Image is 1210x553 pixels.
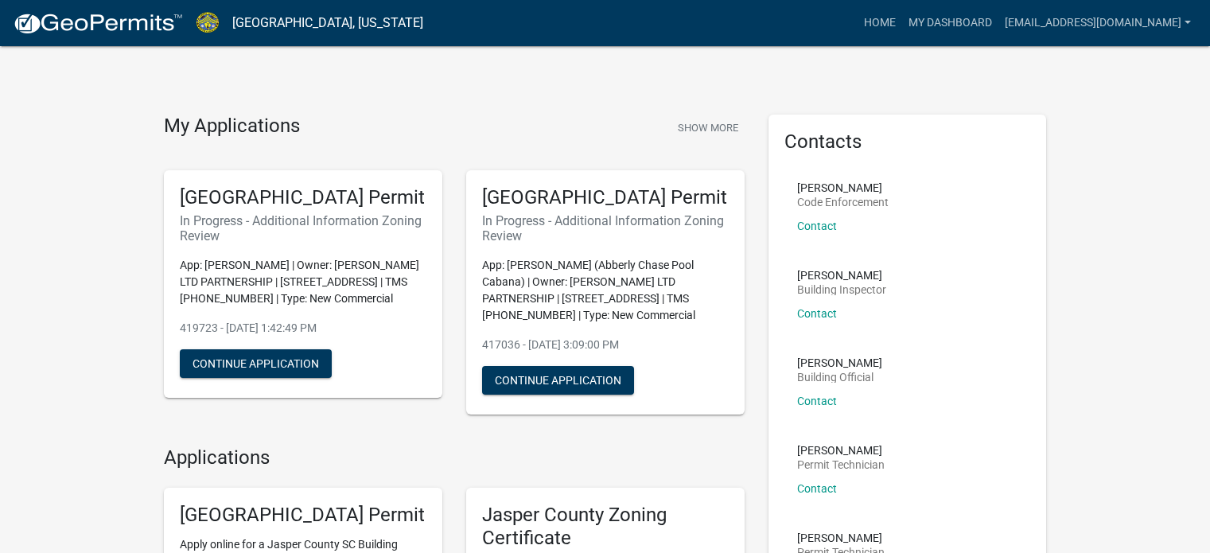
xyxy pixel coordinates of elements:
[784,130,1031,154] h5: Contacts
[180,186,426,209] h5: [GEOGRAPHIC_DATA] Permit
[180,257,426,307] p: App: [PERSON_NAME] | Owner: [PERSON_NAME] LTD PARTNERSHIP | [STREET_ADDRESS] | TMS [PHONE_NUMBER]...
[482,366,634,395] button: Continue Application
[164,115,300,138] h4: My Applications
[180,504,426,527] h5: [GEOGRAPHIC_DATA] Permit
[797,357,882,368] p: [PERSON_NAME]
[797,284,886,295] p: Building Inspector
[902,8,998,38] a: My Dashboard
[998,8,1197,38] a: [EMAIL_ADDRESS][DOMAIN_NAME]
[797,395,837,407] a: Contact
[482,504,729,550] h5: Jasper County Zoning Certificate
[671,115,745,141] button: Show More
[797,445,885,456] p: [PERSON_NAME]
[797,372,882,383] p: Building Official
[797,307,837,320] a: Contact
[797,532,885,543] p: [PERSON_NAME]
[797,182,889,193] p: [PERSON_NAME]
[482,257,729,324] p: App: [PERSON_NAME] (Abberly Chase Pool Cabana) | Owner: [PERSON_NAME] LTD PARTNERSHIP | [STREET_A...
[232,10,423,37] a: [GEOGRAPHIC_DATA], [US_STATE]
[164,446,745,469] h4: Applications
[180,320,426,337] p: 419723 - [DATE] 1:42:49 PM
[196,12,220,33] img: Jasper County, South Carolina
[482,337,729,353] p: 417036 - [DATE] 3:09:00 PM
[797,220,837,232] a: Contact
[482,213,729,243] h6: In Progress - Additional Information Zoning Review
[180,349,332,378] button: Continue Application
[797,270,886,281] p: [PERSON_NAME]
[797,482,837,495] a: Contact
[180,213,426,243] h6: In Progress - Additional Information Zoning Review
[482,186,729,209] h5: [GEOGRAPHIC_DATA] Permit
[858,8,902,38] a: Home
[797,197,889,208] p: Code Enforcement
[797,459,885,470] p: Permit Technician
